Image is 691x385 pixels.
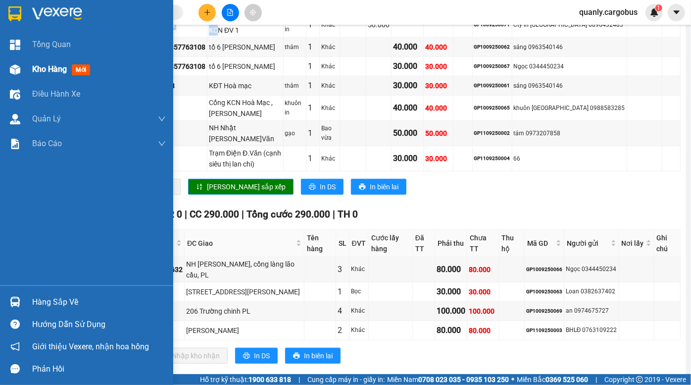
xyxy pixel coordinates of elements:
[351,179,406,195] button: printerIn biên lai
[10,297,20,307] img: warehouse-icon
[567,238,609,249] span: Người gửi
[321,81,338,91] div: Khác
[32,362,166,377] div: Phản hồi
[526,288,562,296] div: GP1009250063
[338,209,358,220] span: TH 0
[153,348,228,364] button: downloadNhập kho nhận
[668,4,685,21] button: caret-down
[204,9,211,16] span: plus
[473,96,512,121] td: GP1009250065
[10,89,20,100] img: warehouse-icon
[566,326,617,335] div: BHLĐ 0763109222
[186,259,302,280] div: NH [PERSON_NAME], cổng làng lão cầu, PL
[393,102,422,114] div: 40.000
[188,179,294,195] button: sort-ascending[PERSON_NAME] sắp xếp
[351,265,367,274] div: Khác
[186,286,302,297] div: [STREET_ADDRESS][PERSON_NAME]
[321,104,338,113] div: Khác
[650,8,659,17] img: icon-new-feature
[72,64,90,75] span: mới
[511,378,514,382] span: ⚪️
[473,121,512,146] td: GP1109250002
[301,179,344,195] button: printerIn DS
[526,307,562,315] div: GP1009250069
[196,183,203,191] span: sort-ascending
[437,305,465,317] div: 100.000
[525,282,564,302] td: GP1009250063
[209,42,282,53] div: tổ 6 [PERSON_NAME]
[514,154,625,164] div: 66
[308,127,318,139] div: 1
[8,6,21,21] img: logo-vxr
[321,43,338,52] div: Khác
[469,264,497,275] div: 80.000
[413,230,435,257] th: Đã TT
[185,209,187,220] span: |
[245,4,262,21] button: aim
[321,62,338,71] div: Khác
[309,183,316,191] span: printer
[393,127,422,139] div: 50.000
[622,238,644,249] span: Nơi lấy
[369,230,413,257] th: Cước lấy hàng
[207,181,286,192] span: [PERSON_NAME] sắp xếp
[293,352,300,360] span: printer
[425,103,451,113] div: 40.000
[425,61,451,72] div: 30.000
[285,43,305,52] div: thảm
[32,317,166,332] div: Hướng dẫn sử dụng
[10,342,20,351] span: notification
[657,4,660,11] span: 1
[308,79,318,92] div: 1
[338,324,347,336] div: 2
[321,124,338,143] div: Bao vừa
[467,230,499,257] th: Chưa TT
[517,374,588,385] span: Miền Bắc
[474,62,510,70] div: GP1009250067
[285,81,305,91] div: thảm
[338,263,347,275] div: 3
[425,153,451,164] div: 30.000
[338,285,347,298] div: 1
[474,155,510,163] div: GP1109250004
[186,325,302,336] div: [PERSON_NAME]
[304,350,333,361] span: In biên lai
[243,352,250,360] span: printer
[545,376,588,384] strong: 0369 525 060
[349,230,369,257] th: ĐVT
[514,62,625,71] div: Ngọc 0344450234
[437,324,465,336] div: 80.000
[321,154,338,164] div: Khác
[499,230,525,257] th: Thu hộ
[235,348,278,364] button: printerIn DS
[227,9,234,16] span: file-add
[351,306,367,316] div: Khác
[186,306,302,317] div: 206 Trường chinh PL
[566,265,617,274] div: Ngọc 0344450234
[425,80,451,91] div: 30.000
[32,295,166,310] div: Hàng sắp về
[435,230,467,257] th: Phải thu
[474,43,510,51] div: GP1009250062
[469,286,497,297] div: 30.000
[469,325,497,336] div: 80.000
[525,257,564,282] td: GP1009250066
[285,99,305,117] div: khuôn in
[526,327,562,334] div: GP1109250003
[158,140,166,148] span: down
[525,321,564,340] td: GP1109250003
[10,364,20,374] span: message
[308,102,318,114] div: 1
[158,115,166,123] span: down
[222,4,239,21] button: file-add
[285,129,305,138] div: gạo
[514,81,625,91] div: sáng 0963540146
[566,287,617,296] div: Loan 0382637402
[393,79,422,92] div: 30.000
[249,9,256,16] span: aim
[32,137,62,150] span: Báo cáo
[636,376,643,383] span: copyright
[595,374,597,385] span: |
[525,302,564,321] td: GP1009250069
[387,374,509,385] span: Miền Nam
